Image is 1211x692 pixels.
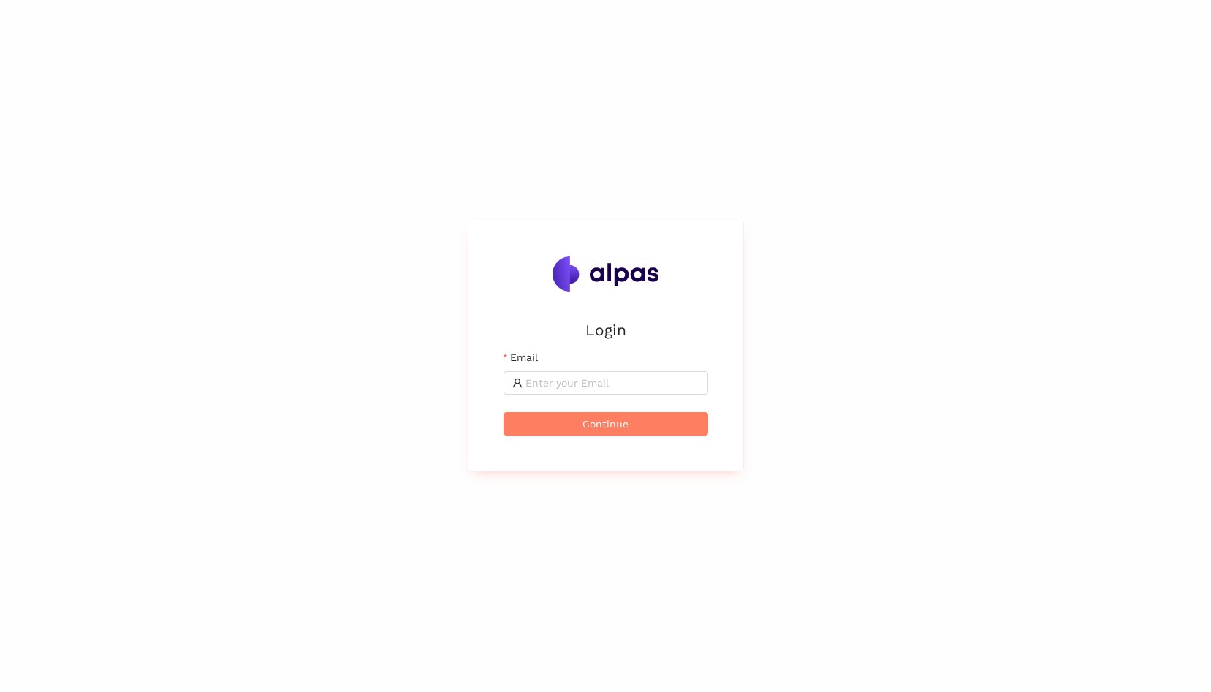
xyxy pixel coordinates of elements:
[504,318,708,342] h2: Login
[582,416,629,432] span: Continue
[512,378,523,388] span: user
[553,256,659,292] img: Alpas.ai Logo
[525,375,699,391] input: Email
[504,349,538,365] label: Email
[504,412,708,436] button: Continue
